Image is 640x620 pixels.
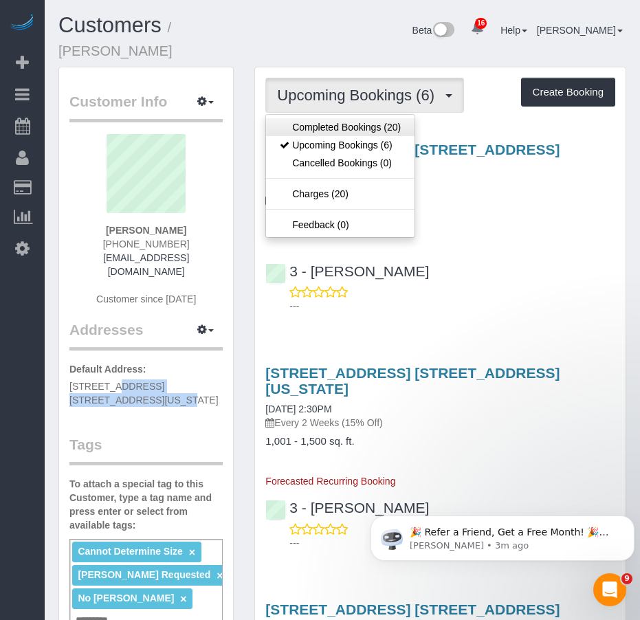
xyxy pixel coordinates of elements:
[265,403,331,414] a: [DATE] 2:30PM
[277,87,441,104] span: Upcoming Bookings (6)
[69,362,146,376] label: Default Address:
[265,263,429,279] a: 3 - [PERSON_NAME]
[265,365,560,397] a: [STREET_ADDRESS] [STREET_ADDRESS][US_STATE]
[265,416,615,430] p: Every 2 Weeks (15% Off)
[265,476,395,487] span: Forecasted Recurring Booking
[464,14,491,44] a: 16
[78,546,182,557] span: Cannot Determine Size
[96,294,196,305] span: Customer since [DATE]
[593,573,626,606] iframe: Intercom live chat
[365,487,640,583] iframe: Intercom notifications message
[69,381,219,406] span: [STREET_ADDRESS] [STREET_ADDRESS][US_STATE]
[289,536,615,550] p: ---
[103,239,190,250] span: [PHONE_NUMBER]
[266,118,415,136] a: Completed Bookings (20)
[521,78,615,107] button: Create Booking
[8,14,36,33] img: Automaid Logo
[265,500,429,516] a: 3 - [PERSON_NAME]
[189,546,195,558] a: ×
[266,185,415,203] a: Charges (20)
[265,436,615,447] h4: 1,001 - 1,500 sq. ft.
[432,22,454,40] img: New interface
[265,212,615,224] h4: 1,001 - 1,500 sq. ft.
[69,477,223,532] label: To attach a special tag to this Customer, type a tag name and press enter or select from availabl...
[475,18,487,29] span: 16
[621,573,632,584] span: 9
[266,136,415,154] a: Upcoming Bookings (6)
[58,13,162,37] a: Customers
[537,25,623,36] a: [PERSON_NAME]
[69,91,223,122] legend: Customer Info
[106,225,186,236] strong: [PERSON_NAME]
[266,154,415,172] a: Cancelled Bookings (0)
[266,216,415,234] a: Feedback (0)
[289,299,615,313] p: ---
[180,593,186,605] a: ×
[103,252,189,277] a: [EMAIL_ADDRESS][DOMAIN_NAME]
[217,570,223,582] a: ×
[412,25,455,36] a: Beta
[500,25,527,36] a: Help
[78,569,210,580] span: [PERSON_NAME] Requested
[265,193,615,207] p: Every 2 Weeks (15% Off)
[69,434,223,465] legend: Tags
[78,593,174,604] span: No [PERSON_NAME]
[265,78,464,113] button: Upcoming Bookings (6)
